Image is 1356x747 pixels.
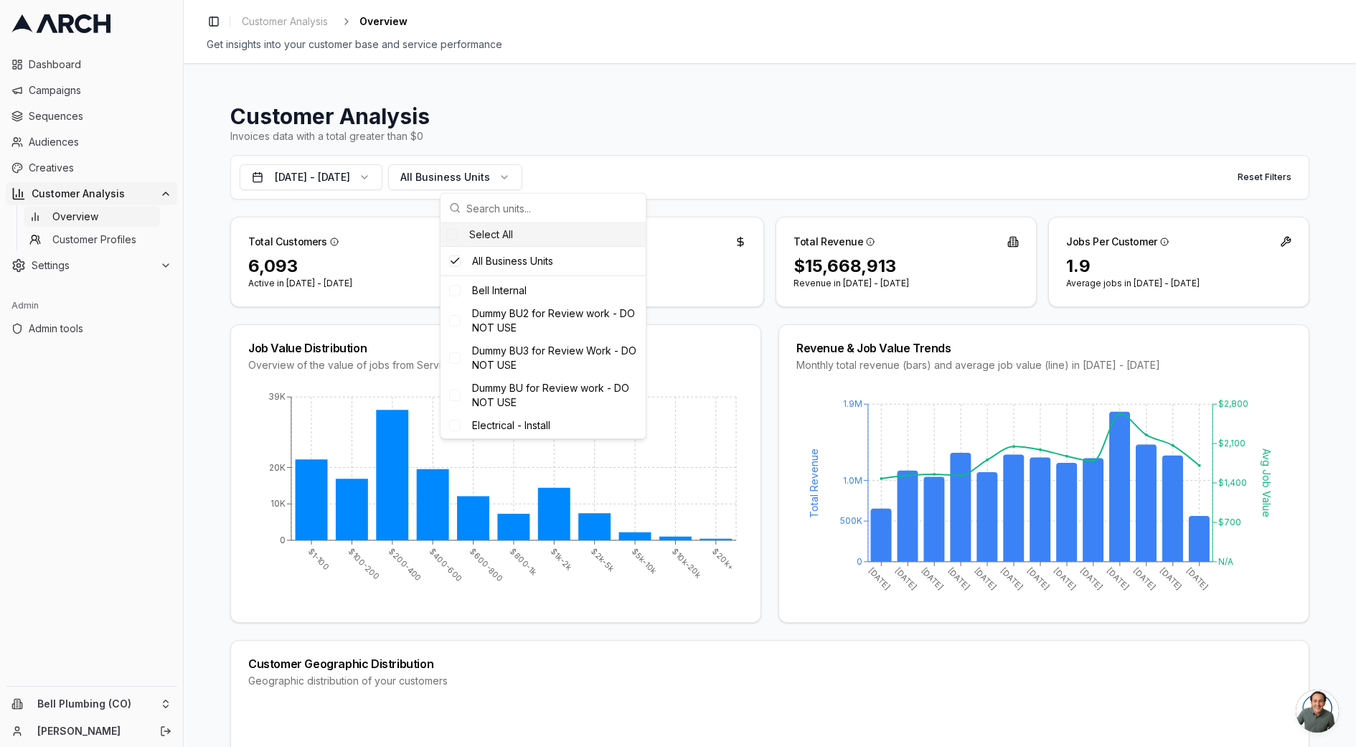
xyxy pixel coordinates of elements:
div: Select All [441,223,646,246]
span: Dummy BU2 for Review work - DO NOT USE [472,306,637,335]
span: Electrical - Install [472,418,550,433]
span: Campaigns [29,83,171,98]
div: 6,093 [248,255,474,278]
tspan: [DATE] [1052,565,1078,591]
tspan: [DATE] [999,565,1025,591]
span: Customer Analysis [32,187,154,201]
span: Dummy BU for Review work - DO NOT USE [472,381,637,410]
div: Suggestions [441,223,646,438]
nav: breadcrumb [236,11,408,32]
tspan: 0 [280,535,286,545]
tspan: $600-800 [468,547,505,584]
a: Creatives [6,156,177,179]
div: Total Revenue [794,235,875,249]
tspan: $1-100 [306,547,331,573]
a: Customer Profiles [24,230,160,250]
tspan: $700 [1218,517,1241,527]
span: Sequences [29,109,171,123]
tspan: Avg Job Value [1261,448,1273,517]
button: Log out [156,721,176,741]
span: All Business Units [400,170,490,184]
div: Jobs Per Customer [1066,235,1169,249]
span: Audiences [29,135,171,149]
button: Settings [6,254,177,277]
tspan: 1.9M [843,398,862,409]
span: Settings [32,258,154,273]
span: Bell Plumbing (CO) [37,697,154,710]
div: Revenue & Job Value Trends [796,342,1291,354]
a: Dashboard [6,53,177,76]
tspan: [DATE] [1185,565,1210,591]
input: Search units... [466,194,637,222]
span: Overview [52,210,98,224]
span: Overview [359,14,408,29]
tspan: $100-200 [347,547,382,582]
tspan: 20K [269,462,286,473]
div: Monthly total revenue (bars) and average job value (line) in [DATE] - [DATE] [796,358,1291,372]
a: Overview [24,207,160,227]
a: Customer Analysis [236,11,334,32]
tspan: N/A [1218,556,1233,567]
div: Total Customers [248,235,339,249]
tspan: 10K [270,498,286,509]
tspan: [DATE] [1105,565,1131,591]
span: Dashboard [29,57,171,72]
tspan: $10k-20k [670,547,704,581]
tspan: [DATE] [1025,565,1051,591]
tspan: $200-400 [387,547,424,584]
a: [PERSON_NAME] [37,724,144,738]
tspan: [DATE] [946,565,971,591]
div: Geographic distribution of your customers [248,674,1291,688]
span: Dummy BU3 for Review Work - DO NOT USE [472,344,637,372]
tspan: $20k+ [710,547,735,572]
tspan: 39K [268,391,286,402]
div: Open chat [1296,690,1339,733]
span: Admin tools [29,321,171,336]
p: Active in [DATE] - [DATE] [248,278,474,289]
a: Audiences [6,131,177,154]
p: Revenue in [DATE] - [DATE] [794,278,1019,289]
a: Admin tools [6,317,177,340]
tspan: [DATE] [1131,565,1157,591]
span: Creatives [29,161,171,175]
tspan: $1,400 [1218,477,1247,488]
tspan: 0 [857,556,862,567]
div: 1.9 [1066,255,1291,278]
button: Bell Plumbing (CO) [6,692,177,715]
tspan: [DATE] [1158,565,1184,591]
div: Customer Geographic Distribution [248,658,1291,670]
a: Sequences [6,105,177,128]
tspan: Total Revenue [808,448,820,518]
tspan: $1k-2k [549,547,575,573]
button: Customer Analysis [6,182,177,205]
tspan: $5k-10k [629,547,659,577]
tspan: $800-1k [508,547,539,578]
tspan: [DATE] [972,565,998,591]
a: Campaigns [6,79,177,102]
div: Job Value Distribution [248,342,743,354]
span: Bell Internal [472,283,527,298]
tspan: 500K [840,515,862,526]
tspan: $2,100 [1218,438,1246,448]
button: All Business Units [388,164,522,190]
tspan: [DATE] [867,565,893,591]
div: Overview of the value of jobs from Service [GEOGRAPHIC_DATA] [248,358,743,372]
div: Get insights into your customer base and service performance [207,37,1333,52]
tspan: [DATE] [1078,565,1104,591]
p: Average jobs in [DATE] - [DATE] [1066,278,1291,289]
tspan: $2,800 [1218,398,1248,409]
tspan: [DATE] [893,565,919,591]
tspan: $2k-5k [589,547,616,574]
button: Reset Filters [1229,166,1300,189]
div: All Business Units [443,250,643,273]
span: Customer Analysis [242,14,328,29]
div: Admin [6,294,177,317]
button: [DATE] - [DATE] [240,164,382,190]
h1: Customer Analysis [230,103,1309,129]
tspan: 1.0M [843,475,862,486]
div: $15,668,913 [794,255,1019,278]
tspan: $400-600 [428,547,465,584]
tspan: [DATE] [920,565,946,591]
span: Customer Profiles [52,232,136,247]
div: Invoices data with a total greater than $0 [230,129,1309,144]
